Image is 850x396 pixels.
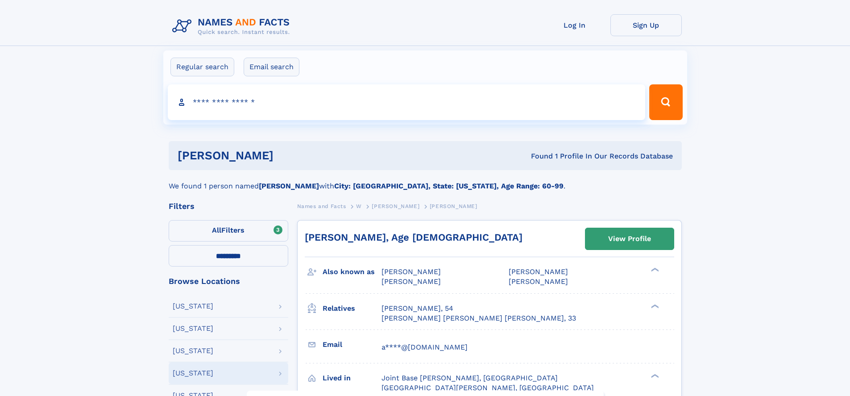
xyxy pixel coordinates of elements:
[356,203,362,209] span: W
[169,14,297,38] img: Logo Names and Facts
[430,203,477,209] span: [PERSON_NAME]
[402,151,673,161] div: Found 1 Profile In Our Records Database
[649,303,659,309] div: ❯
[173,303,213,310] div: [US_STATE]
[169,220,288,242] label: Filters
[509,267,568,276] span: [PERSON_NAME]
[381,304,453,313] a: [PERSON_NAME], 54
[334,182,564,190] b: City: [GEOGRAPHIC_DATA], State: [US_STATE], Age Range: 60-99
[372,203,419,209] span: [PERSON_NAME]
[169,170,682,192] div: We found 1 person named with .
[539,14,610,36] a: Log In
[323,264,381,279] h3: Also known as
[381,267,441,276] span: [PERSON_NAME]
[169,277,288,285] div: Browse Locations
[372,200,419,212] a: [PERSON_NAME]
[649,373,659,379] div: ❯
[381,374,558,382] span: Joint Base [PERSON_NAME], [GEOGRAPHIC_DATA]
[169,202,288,210] div: Filters
[356,200,362,212] a: W
[173,325,213,332] div: [US_STATE]
[381,383,594,392] span: [GEOGRAPHIC_DATA][PERSON_NAME], [GEOGRAPHIC_DATA]
[381,313,576,323] a: [PERSON_NAME] [PERSON_NAME] [PERSON_NAME], 33
[323,337,381,352] h3: Email
[608,229,651,249] div: View Profile
[649,267,659,273] div: ❯
[649,84,682,120] button: Search Button
[168,84,646,120] input: search input
[323,371,381,386] h3: Lived in
[173,347,213,354] div: [US_STATE]
[509,277,568,286] span: [PERSON_NAME]
[244,58,299,76] label: Email search
[323,301,381,316] h3: Relatives
[297,200,346,212] a: Names and Facts
[305,232,522,243] a: [PERSON_NAME], Age [DEMOGRAPHIC_DATA]
[259,182,319,190] b: [PERSON_NAME]
[610,14,682,36] a: Sign Up
[178,150,402,161] h1: [PERSON_NAME]
[585,228,674,250] a: View Profile
[381,277,441,286] span: [PERSON_NAME]
[173,370,213,377] div: [US_STATE]
[212,226,221,234] span: All
[170,58,234,76] label: Regular search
